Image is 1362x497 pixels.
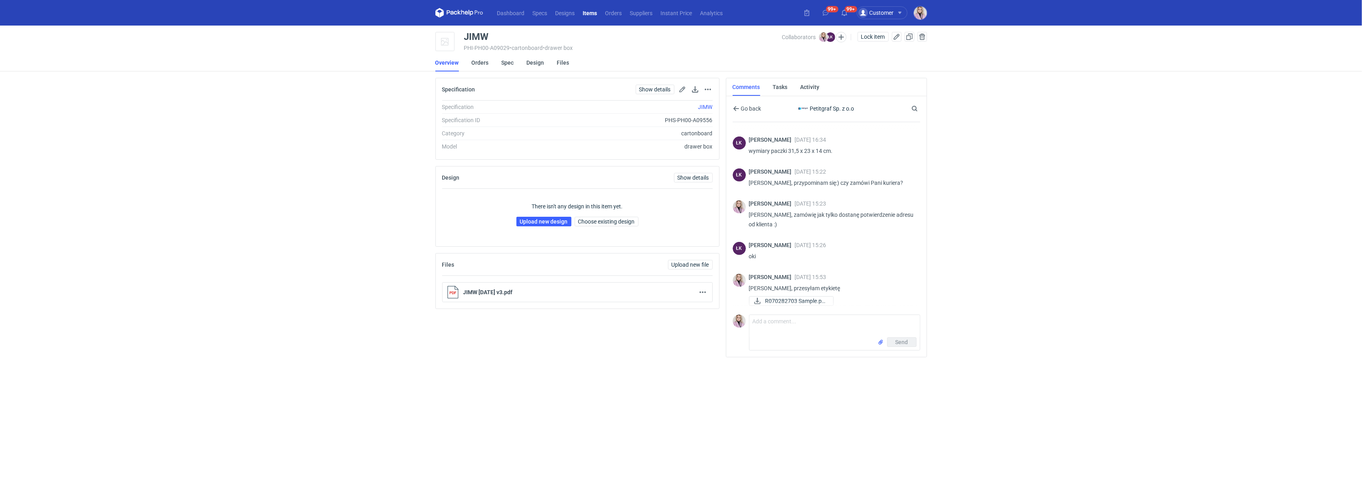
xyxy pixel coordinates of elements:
span: [PERSON_NAME] [749,274,795,280]
div: Łukasz Kowalski [733,137,746,150]
span: [PERSON_NAME] [749,137,795,143]
span: [PERSON_NAME] [749,200,795,207]
div: Łukasz Kowalski [733,168,746,182]
a: Suppliers [626,8,657,18]
img: Klaudia Wiśniewska [914,6,927,20]
img: Klaudia Wiśniewska [733,315,746,328]
button: Duplicate Item [905,32,914,42]
a: Specs [529,8,552,18]
button: 99+ [819,6,832,19]
p: [PERSON_NAME], przesyłam etykietę [749,283,914,293]
span: Send [895,339,908,345]
p: JIMW [DATE] v3.pdf [463,289,693,295]
svg: Packhelp Pro [435,8,483,18]
span: [DATE] 15:26 [795,242,826,248]
p: wymiary paczki 31,5 x 23 x 14 cm. [749,146,914,156]
img: Klaudia Wiśniewska [819,32,828,42]
div: Petitgraf Sp. z o.o [787,104,865,113]
tspan: PDF [449,291,457,295]
div: Model [442,143,550,150]
span: [DATE] 16:34 [795,137,826,143]
span: Lock item [861,34,885,40]
a: Design [527,54,544,71]
a: Orders [472,54,489,71]
a: Activity [801,78,820,96]
div: drawer box [550,143,713,150]
button: Delete item [917,32,927,42]
a: Tasks [773,78,788,96]
button: Choose existing design [575,217,638,226]
div: Specification [442,103,550,111]
span: [DATE] 15:23 [795,200,826,207]
a: Analytics [696,8,727,18]
img: Petitgraf Sp. z o.o [799,104,808,113]
span: [PERSON_NAME] [749,242,795,248]
h2: Files [442,261,455,268]
span: Go back [739,106,761,111]
button: Upload new file [668,260,713,269]
a: Spec [502,54,514,71]
h2: Specification [442,86,475,93]
div: PHI-PH00-A09029 [464,45,782,51]
div: Łukasz Kowalski [733,242,746,255]
figcaption: ŁK [826,32,835,42]
span: Choose existing design [578,219,635,224]
a: Show details [674,173,713,182]
p: [PERSON_NAME], zamówię jak tylko dostanę potwierdzenie adresu od klienta :) [749,210,914,229]
div: PHS-PH00-A09556 [550,116,713,124]
span: [PERSON_NAME] [749,168,795,175]
span: Collaborators [782,34,816,40]
h2: Design [442,174,460,181]
div: Category [442,129,550,137]
figcaption: ŁK [733,242,746,255]
a: Files [557,54,569,71]
span: [DATE] 15:22 [795,168,826,175]
button: Edit spec [678,85,687,94]
button: Actions [698,287,708,297]
div: R070282703 Sample.pdf [749,296,829,306]
input: Search [910,104,935,113]
button: Go back [733,104,762,113]
button: Edit collaborators [836,32,846,42]
button: Download specification [690,85,700,94]
p: [PERSON_NAME], przypominam się:) czy zamówi Pani kuriera? [749,178,914,188]
span: R070282703 Sample.pd... [765,297,827,305]
a: Orders [601,8,626,18]
a: Dashboard [493,8,529,18]
p: There isn't any design in this item yet. [532,202,623,210]
div: JIMW [464,32,489,42]
div: cartonboard [550,129,713,137]
button: Lock item [858,32,889,42]
a: Upload new design [516,217,571,226]
div: Customer [858,8,894,18]
a: Overview [435,54,459,71]
a: Show details [636,85,674,94]
button: Edit item [892,32,901,42]
button: Actions [703,85,713,94]
div: Specification ID [442,116,550,124]
p: oki [749,251,914,261]
a: Instant Price [657,8,696,18]
button: Send [887,337,917,347]
a: JIMW [698,104,712,110]
a: Comments [733,78,760,96]
a: Items [579,8,601,18]
img: Klaudia Wiśniewska [733,200,746,214]
a: Designs [552,8,579,18]
img: Klaudia Wiśniewska [733,274,746,287]
span: • drawer box [543,45,573,51]
figcaption: ŁK [733,168,746,182]
figcaption: ŁK [733,137,746,150]
button: R070282703 Sample.pd... [749,296,834,306]
span: Upload new file [672,262,709,267]
button: 99+ [838,6,851,19]
span: • cartonboard [510,45,543,51]
span: [DATE] 15:53 [795,274,826,280]
button: Customer [857,6,914,19]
